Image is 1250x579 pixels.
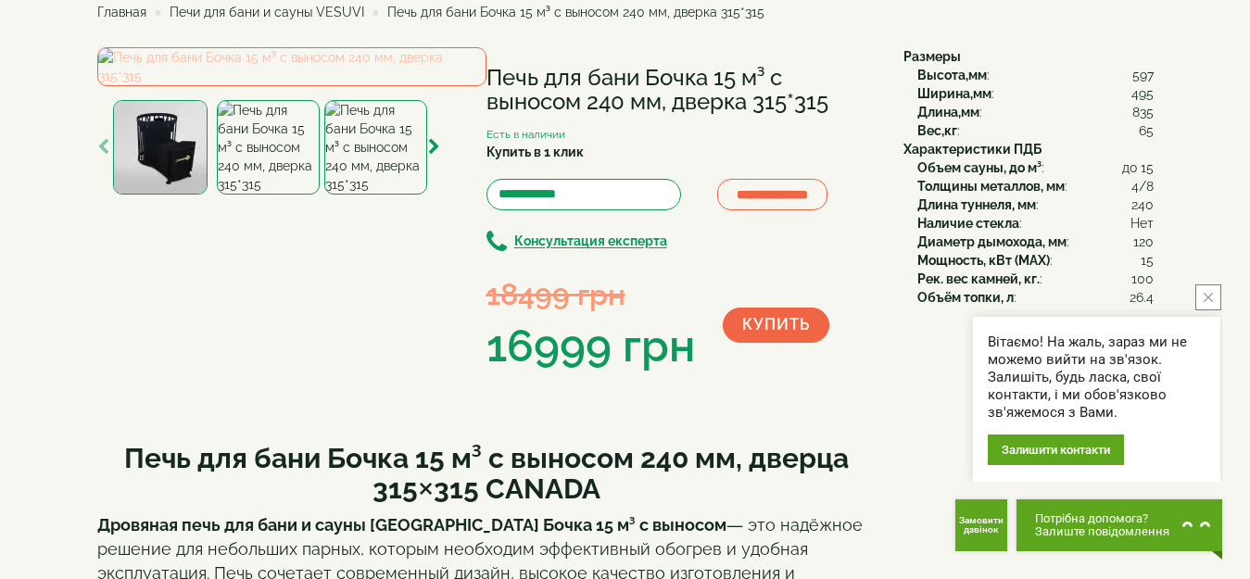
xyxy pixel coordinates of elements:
div: : [917,66,1154,84]
div: : [917,158,1154,177]
b: Консультация експерта [514,234,667,249]
div: 16999 грн [486,315,695,378]
b: Ширина,мм [917,86,991,101]
div: Залишити контакти [988,434,1124,465]
span: 835 [1132,103,1154,121]
span: 597 [1132,66,1154,84]
span: Залиште повідомлення [1035,525,1169,538]
label: Купить в 1 клик [486,143,584,161]
img: Печь для бани Бочка 15 м³ с выносом 240 мм, дверка 315*315 [324,100,427,195]
span: Потрібна допомога? [1035,512,1169,525]
div: : [917,84,1154,103]
strong: Дровяная печь для бани и сауны [GEOGRAPHIC_DATA] Бочка 15 м³ с выносом [97,515,726,535]
span: 495 [1131,84,1154,103]
button: close button [1195,284,1221,310]
b: Мощность, кВт (MAX) [917,253,1050,268]
b: Вес,кг [917,123,957,138]
span: Нет [1130,214,1154,233]
img: Печь для бани Бочка 15 м³ с выносом 240 мм, дверка 315*315 [97,47,486,86]
div: : [917,233,1154,251]
b: Длина туннеля, мм [917,197,1036,212]
div: 18499 грн [486,273,695,315]
span: Замовити дзвінок [955,516,1007,535]
span: 65 [1139,121,1154,140]
b: Характеристики ПДБ [903,142,1042,157]
img: Печь для бани Бочка 15 м³ с выносом 240 мм, дверка 315*315 [113,100,208,195]
div: : [917,288,1154,307]
b: Размеры [903,49,961,64]
div: : [917,214,1154,233]
small: Есть в наличии [486,128,565,141]
a: Главная [97,5,146,19]
h1: Печь для бани Бочка 15 м³ с выносом 240 мм, дверка 315*315 [486,66,876,115]
b: Объем сауны, до м³ [917,160,1042,175]
div: : [917,103,1154,121]
button: Get Call button [955,499,1007,551]
span: 4/8 [1131,177,1154,195]
div: : [917,270,1154,288]
b: Длина,мм [917,105,979,120]
b: Диаметр дымохода, мм [917,234,1067,249]
span: Печь для бани Бочка 15 м³ с выносом 240 мм, дверка 315*315 [387,5,764,19]
b: Печь для бани Бочка 15 м³ с выносом 240 мм, дверца 315×315 CANADA [124,442,849,505]
button: Chat button [1016,499,1222,551]
span: 100 [1131,270,1154,288]
div: Вітаємо! На жаль, зараз ми не можемо вийти на зв'язок. Залишіть, будь ласка, свої контакти, і ми ... [988,334,1206,422]
b: Рек. вес камней, кг. [917,271,1040,286]
span: до 15 [1122,158,1154,177]
b: Объём топки, л [917,290,1014,305]
b: Толщины металлов, мм [917,179,1065,194]
span: 15 [1141,251,1154,270]
span: 120 [1133,233,1154,251]
span: 240 [1131,195,1154,214]
button: Купить [723,308,829,343]
div: : [917,251,1154,270]
img: Печь для бани Бочка 15 м³ с выносом 240 мм, дверка 315*315 [217,100,320,195]
div: : [917,177,1154,195]
b: Высота,мм [917,68,987,82]
b: Наличие стекла [917,216,1019,231]
div: : [917,195,1154,214]
div: : [917,121,1154,140]
a: Печи для бани и сауны VESUVI [170,5,364,19]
